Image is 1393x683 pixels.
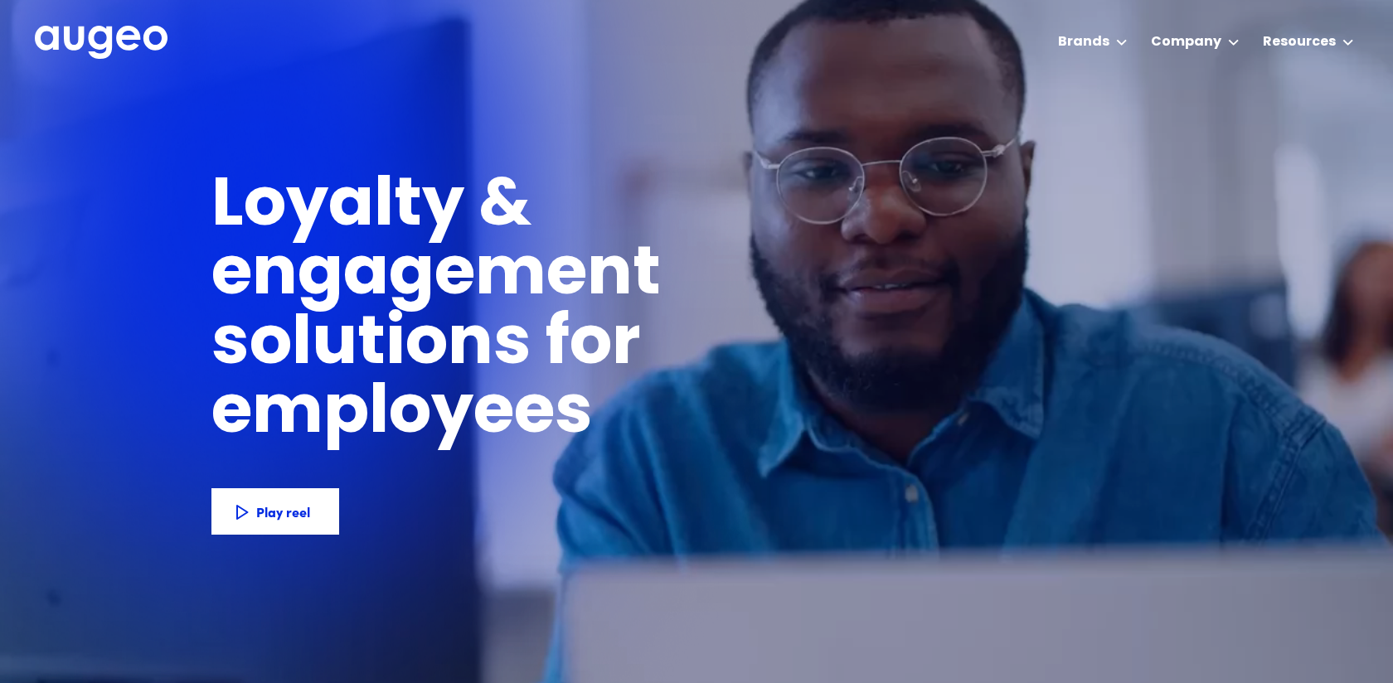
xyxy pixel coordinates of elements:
a: home [35,26,167,61]
div: Company [1151,32,1221,52]
h1: employees [211,380,622,449]
div: Play reel [163,501,216,521]
div: Brands [1058,32,1109,52]
img: Augeo's full logo in white. [35,26,167,60]
div: Play reel [287,501,341,521]
h1: Loyalty & engagement solutions for [211,173,928,380]
div: Play reel [225,501,279,521]
div: Resources [1263,32,1336,52]
a: Play reel [211,488,339,535]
